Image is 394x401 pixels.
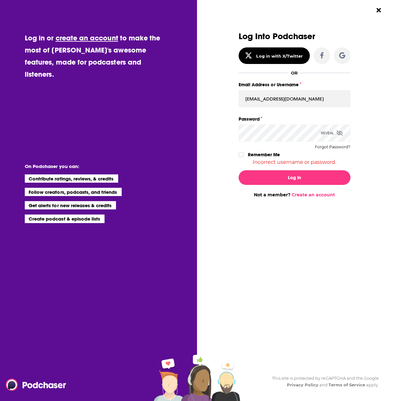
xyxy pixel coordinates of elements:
[239,170,350,185] button: Log In
[239,47,310,64] button: Log in with X/Twitter
[267,375,379,388] div: This site is protected by reCAPTCHA and the Google and apply.
[248,151,280,159] label: Remember Me
[239,32,350,41] h3: Log Into Podchaser
[25,201,116,209] li: Get alerts for new releases & credits
[56,33,118,42] a: create an account
[321,124,343,142] div: Reveal
[6,379,67,391] img: Podchaser - Follow, Share and Rate Podcasts
[329,382,365,387] a: Terms of Service
[239,192,350,198] div: Not a member?
[239,115,350,123] label: Password
[25,215,105,223] li: Create podcast & episode lists
[25,174,118,183] li: Contribute ratings, reviews, & credits
[25,188,122,196] li: Follow creators, podcasts, and friends
[256,53,303,59] div: Log in with X/Twitter
[287,382,319,387] a: Privacy Policy
[315,145,350,149] button: Forgot Password?
[6,379,62,391] a: Podchaser - Follow, Share and Rate Podcasts
[292,192,335,198] a: Create an account
[291,70,298,75] div: OR
[239,81,350,89] label: Email Address or Username
[373,4,385,16] button: Close Button
[239,159,350,165] div: Incorrect username or password.
[25,163,152,169] li: On Podchaser you can:
[239,90,350,107] input: Email Address or Username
